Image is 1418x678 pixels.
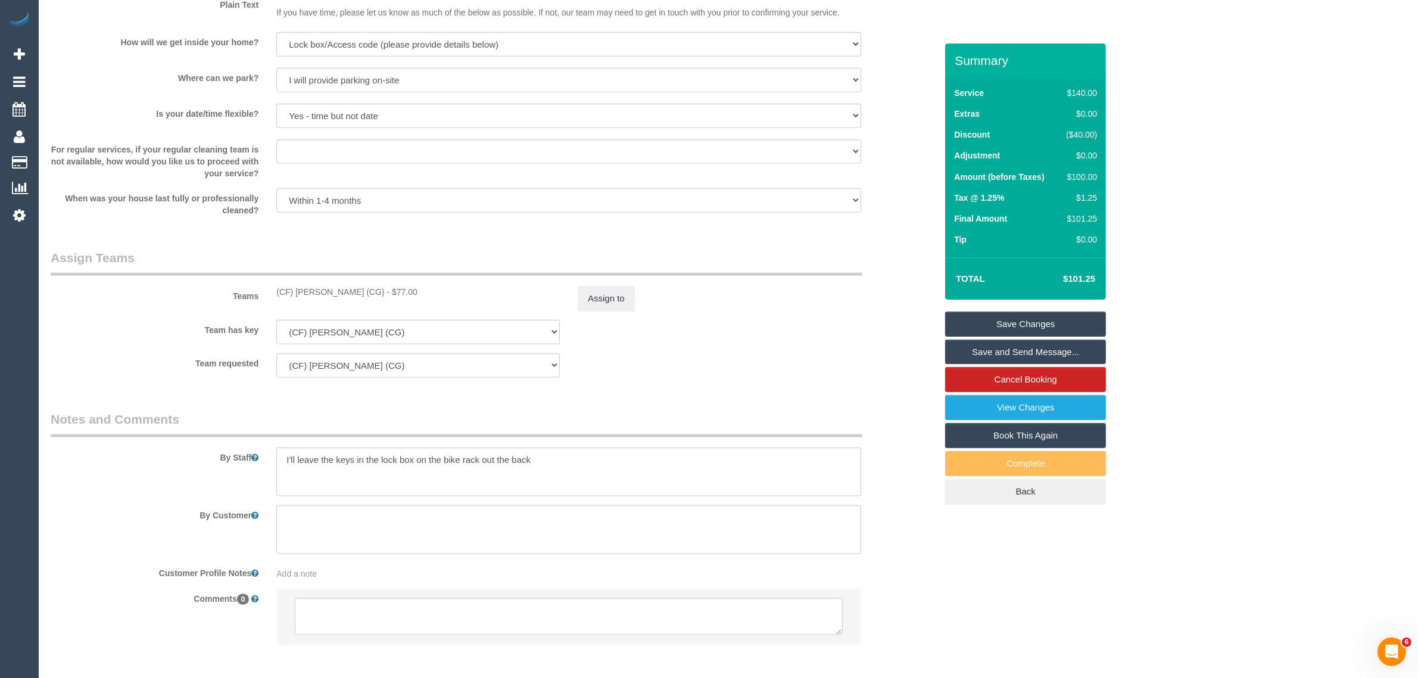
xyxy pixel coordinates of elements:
button: Assign to [578,286,635,311]
div: $140.00 [1062,87,1098,99]
label: By Staff [42,447,267,464]
div: $1.25 [1062,192,1098,204]
iframe: Intercom live chat [1378,637,1406,666]
label: Discount [954,129,990,141]
a: Back [945,479,1106,504]
label: Extras [954,108,980,120]
h3: Summary [955,54,1100,67]
label: For regular services, if your regular cleaning team is not available, how would you like us to pr... [42,139,267,179]
a: Book This Again [945,423,1106,448]
label: Service [954,87,984,99]
label: Teams [42,286,267,302]
label: By Customer [42,505,267,521]
a: Save and Send Message... [945,340,1106,365]
legend: Assign Teams [51,249,862,276]
label: Adjustment [954,150,1000,161]
label: Is your date/time flexible? [42,104,267,120]
label: Customer Profile Notes [42,563,267,579]
a: Cancel Booking [945,367,1106,392]
div: $101.25 [1062,213,1098,225]
strong: Total [956,273,985,284]
span: Add a note [276,569,317,579]
span: 0 [237,594,250,605]
label: Amount (before Taxes) [954,171,1044,183]
span: 6 [1402,637,1411,647]
label: How will we get inside your home? [42,32,267,48]
img: Automaid Logo [7,12,31,29]
div: $100.00 [1062,171,1098,183]
label: Team requested [42,353,267,369]
div: $0.00 [1062,234,1098,245]
div: 2 hours x $38.50/hour [276,286,560,298]
div: ($40.00) [1062,129,1098,141]
a: View Changes [945,395,1106,420]
label: Tip [954,234,967,245]
a: Save Changes [945,312,1106,337]
label: Where can we park? [42,68,267,84]
label: Team has key [42,320,267,336]
legend: Notes and Comments [51,410,862,437]
div: $0.00 [1062,150,1098,161]
label: When was your house last fully or professionally cleaned? [42,188,267,216]
label: Comments [42,589,267,605]
div: $0.00 [1062,108,1098,120]
h4: $101.25 [1027,274,1095,284]
label: Final Amount [954,213,1007,225]
label: Tax @ 1.25% [954,192,1004,204]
